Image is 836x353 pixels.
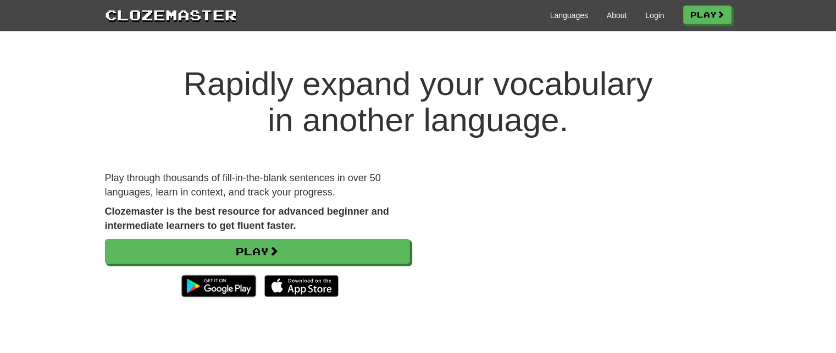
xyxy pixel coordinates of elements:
[645,10,664,21] a: Login
[607,10,627,21] a: About
[176,270,261,302] img: Get it on Google Play
[264,275,339,297] img: Download_on_the_App_Store_Badge_US-UK_135x40-25178aeef6eb6b83b96f5f2d004eda3bffbb37122de64afbaef7...
[550,10,588,21] a: Languages
[105,4,237,25] a: Clozemaster
[105,239,410,264] a: Play
[683,5,732,24] a: Play
[105,171,410,199] p: Play through thousands of fill-in-the-blank sentences in over 50 languages, learn in context, and...
[105,206,389,231] strong: Clozemaster is the best resource for advanced beginner and intermediate learners to get fluent fa...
